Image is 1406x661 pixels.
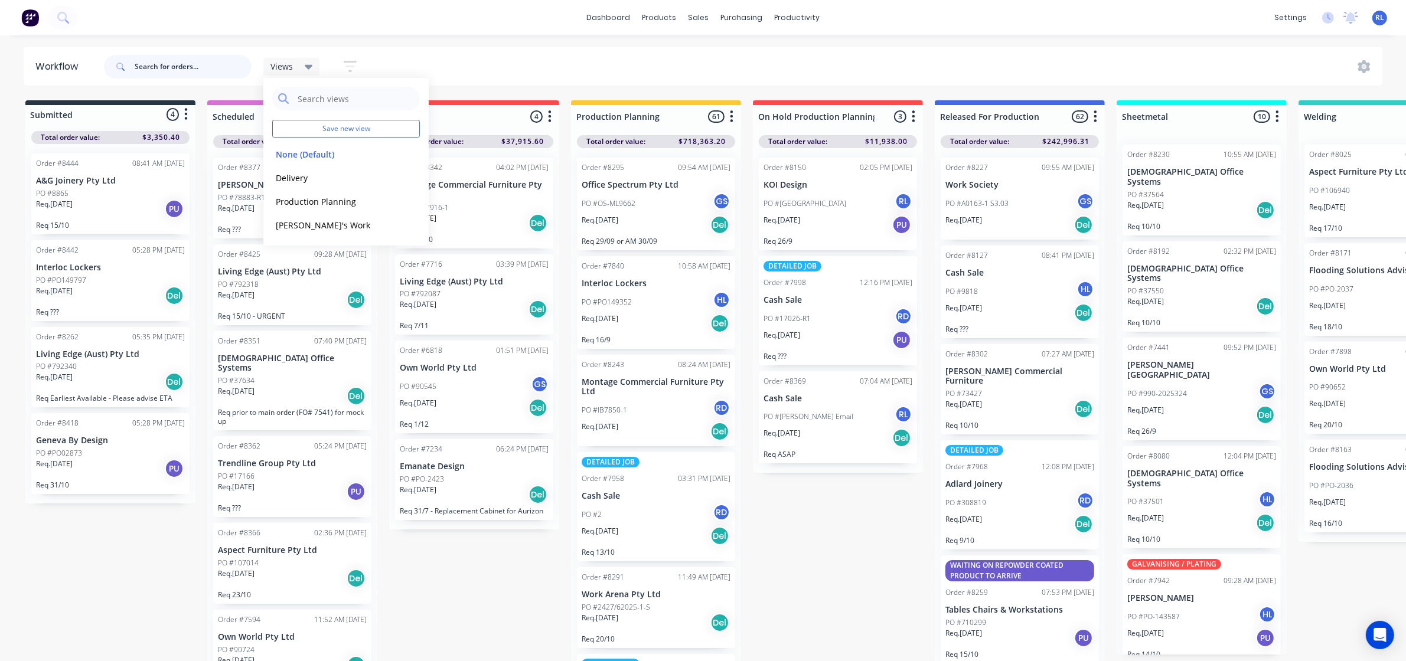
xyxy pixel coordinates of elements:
[764,428,800,439] p: Req. [DATE]
[678,473,730,484] div: 03:31 PM [DATE]
[945,421,1094,430] p: Req 10/10
[1127,469,1276,489] p: [DEMOGRAPHIC_DATA] Office Systems
[580,9,636,27] a: dashboard
[582,198,635,209] p: PO #OS-ML9662
[764,295,912,305] p: Cash Sale
[21,9,39,27] img: Factory
[577,256,735,349] div: Order #784010:58 AM [DATE]Interloc LockersPO #PO149352HLReq.[DATE]DelReq 16/9
[895,405,912,423] div: RL
[1042,250,1094,261] div: 08:41 PM [DATE]
[1127,149,1170,160] div: Order #8230
[945,325,1094,333] p: Req ???
[314,336,367,346] div: 07:40 PM [DATE]
[945,587,988,598] div: Order #8259
[764,330,800,341] p: Req. [DATE]
[764,394,912,404] p: Cash Sale
[400,381,436,392] p: PO #90545
[218,590,367,599] p: Req 23/10
[213,523,371,604] div: Order #836602:36 PM [DATE]Aspect Furniture Pty LtdPO #107014Req.[DATE]DelReq 23/10
[1127,388,1187,399] p: PO #990-2025324
[892,330,911,349] div: PU
[764,376,806,387] div: Order #8369
[582,215,618,225] p: Req. [DATE]
[165,372,184,391] div: Del
[941,158,1099,240] div: Order #822709:55 AM [DATE]Work SocietyPO #A0163-1 S3.03GSReq.[DATE]Del
[1074,629,1093,647] div: PU
[165,199,184,218] div: PU
[1127,189,1164,200] p: PO #37564
[713,503,730,521] div: RD
[400,259,442,270] div: Order #7716
[1123,241,1281,332] div: Order #819202:32 PM [DATE][DEMOGRAPHIC_DATA] Office SystemsPO #37550Req.[DATE]DelReq 10/10
[218,408,367,426] p: Req prior to main order (FO# 7541) for mock up
[1309,300,1346,311] p: Req. [DATE]
[1123,338,1281,440] div: Order #744109:52 PM [DATE][PERSON_NAME] [GEOGRAPHIC_DATA]PO #990-2025324GSReq.[DATE]DelReq 26/9
[314,441,367,451] div: 05:24 PM [DATE]
[400,180,549,200] p: Montage Commercial Furniture Pty Ltd
[395,439,553,520] div: Order #723406:24 PM [DATE]Emanate DesignPO #PO-2423Req.[DATE]DelReq 31/7 - Replacement Cabinet fo...
[218,162,260,173] div: Order #8377
[36,158,79,169] div: Order #8444
[1123,446,1281,549] div: Order #808012:04 PM [DATE][DEMOGRAPHIC_DATA] Office SystemsPO #37501HLReq.[DATE]DelReq 10/10
[945,388,982,399] p: PO #73427
[400,277,549,287] p: Living Edge (Aust) Pty Ltd
[400,506,549,515] p: Req 31/7 - Replacement Cabinet for Aurizon
[1309,284,1353,294] p: PO #PO-2037
[347,569,366,588] div: Del
[218,441,260,451] div: Order #8362
[764,180,912,190] p: KOI Design
[582,359,624,370] div: Order #8243
[582,279,730,289] p: Interloc Lockers
[132,158,185,169] div: 08:41 AM [DATE]
[945,198,1009,209] p: PO #A0163-1 S3.03
[945,445,1003,456] div: DETAILED JOB
[496,162,549,173] div: 04:02 PM [DATE]
[1042,162,1094,173] div: 09:55 AM [DATE]
[945,303,982,313] p: Req. [DATE]
[1042,587,1094,598] div: 07:53 PM [DATE]
[272,195,398,208] button: Production Planning
[1074,400,1093,418] div: Del
[1309,480,1353,491] p: PO #PO-2036
[1127,342,1170,353] div: Order #7441
[400,485,436,495] p: Req. [DATE]
[582,335,730,344] p: Req 16/9
[1127,318,1276,327] p: Req 10/10
[218,503,367,512] p: Req ???
[400,420,549,428] p: Req 1/12
[36,199,73,210] p: Req. [DATE]
[582,377,730,397] p: Montage Commercial Furniture Pty Ltd
[218,614,260,625] div: Order #7594
[945,617,986,628] p: PO #710299
[1256,629,1275,647] div: PU
[218,336,260,346] div: Order #8351
[135,55,252,78] input: Search for orders...
[132,332,185,342] div: 05:35 PM [DATE]
[582,261,624,271] div: Order #7840
[710,613,729,632] div: Del
[36,332,79,342] div: Order #8262
[1042,349,1094,359] div: 07:27 AM [DATE]
[1309,202,1346,212] p: Req. [DATE]
[1224,149,1276,160] div: 10:55 AM [DATE]
[678,261,730,271] div: 10:58 AM [DATE]
[36,394,185,403] p: Req Earliest Available - Please advise ETA
[941,440,1099,549] div: DETAILED JOBOrder #796812:08 PM [DATE]Adlard JoineryPO #308819RDReq.[DATE]DelReq 9/10
[759,256,917,365] div: DETAILED JOBOrder #799812:16 PM [DATE]Cash SalePO #17026-R1RDReq.[DATE]PUReq ???
[945,286,978,297] p: PO #9818
[218,249,260,260] div: Order #8425
[400,289,441,299] p: PO #792087
[36,263,185,273] p: Interloc Lockers
[582,590,730,600] p: Work Arena Pty Ltd
[400,462,549,472] p: Emanate Design
[678,162,730,173] div: 09:54 AM [DATE]
[529,485,547,504] div: Del
[213,244,371,325] div: Order #842509:28 AM [DATE]Living Edge (Aust) Pty LtdPO #792318Req.[DATE]DelReq 15/10 - URGENT
[1127,167,1276,187] p: [DEMOGRAPHIC_DATA] Office Systems
[272,120,420,138] button: Save new view
[577,158,735,250] div: Order #829509:54 AM [DATE]Office Spectrum Pty LtdPO #OS-ML9662GSReq.[DATE]DelReq 29/09 or AM 30/09
[218,386,255,397] p: Req. [DATE]
[945,349,988,359] div: Order #8302
[582,421,618,432] p: Req. [DATE]
[270,60,293,73] span: Views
